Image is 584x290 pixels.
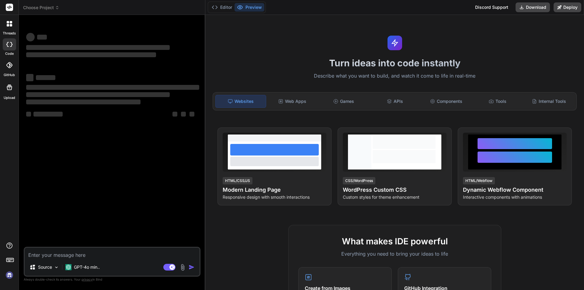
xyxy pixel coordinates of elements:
[26,92,170,97] span: ‌
[209,3,235,12] button: Editor
[298,250,491,257] p: Everything you need to bring your ideas to life
[4,270,15,280] img: signin
[235,3,264,12] button: Preview
[5,51,14,56] label: code
[463,194,567,200] p: Interactive components with animations
[179,264,186,271] img: attachment
[33,112,63,117] span: ‌
[516,2,550,12] button: Download
[319,95,369,108] div: Games
[181,112,186,117] span: ‌
[463,177,495,184] div: HTML/Webflow
[4,95,15,100] label: Upload
[26,45,170,50] span: ‌
[463,186,567,194] h4: Dynamic Webflow Component
[189,112,194,117] span: ‌
[554,2,581,12] button: Deploy
[26,85,199,90] span: ‌
[4,72,15,78] label: GitHub
[209,58,580,68] h1: Turn ideas into code instantly
[473,95,523,108] div: Tools
[54,265,59,270] img: Pick Models
[24,277,200,282] p: Always double-check its answers. Your in Bind
[343,186,447,194] h4: WordPress Custom CSS
[65,264,71,270] img: GPT-4o mini
[74,264,100,270] p: GPT-4o min..
[298,235,491,248] h2: What makes IDE powerful
[471,2,512,12] div: Discord Support
[524,95,574,108] div: Internal Tools
[36,75,55,80] span: ‌
[223,186,326,194] h4: Modern Landing Page
[223,177,252,184] div: HTML/CSS/JS
[26,100,141,104] span: ‌
[172,112,177,117] span: ‌
[26,33,35,41] span: ‌
[38,264,52,270] p: Source
[82,278,92,281] span: privacy
[26,52,156,57] span: ‌
[421,95,471,108] div: Components
[267,95,318,108] div: Web Apps
[343,177,375,184] div: CSS/WordPress
[26,74,33,81] span: ‌
[215,95,266,108] div: Websites
[37,35,47,40] span: ‌
[370,95,420,108] div: APIs
[23,5,59,11] span: Choose Project
[26,112,31,117] span: ‌
[3,31,16,36] label: threads
[209,72,580,80] p: Describe what you want to build, and watch it come to life in real-time
[189,264,195,270] img: icon
[223,194,326,200] p: Responsive design with smooth interactions
[343,194,447,200] p: Custom styles for theme enhancement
